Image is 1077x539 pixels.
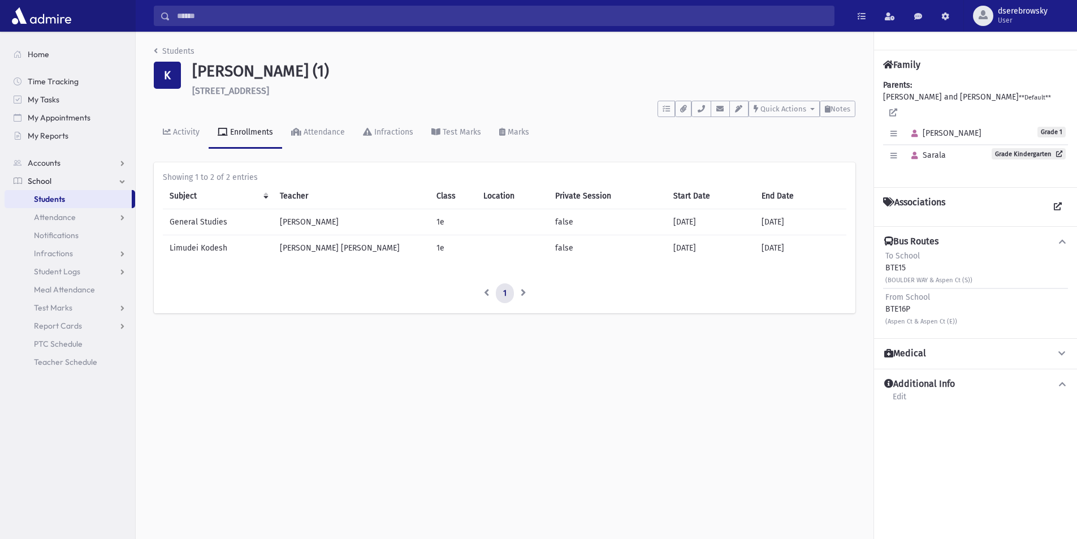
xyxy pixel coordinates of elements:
th: Class [430,183,477,209]
span: From School [885,292,930,302]
button: Quick Actions [749,101,820,117]
td: [DATE] [755,209,846,235]
a: Report Cards [5,317,135,335]
a: Home [5,45,135,63]
div: [PERSON_NAME] and [PERSON_NAME] [883,79,1068,178]
a: View all Associations [1048,197,1068,217]
td: [PERSON_NAME] [PERSON_NAME] [273,235,430,261]
td: [DATE] [755,235,846,261]
span: dserebrowsky [998,7,1048,16]
input: Search [170,6,834,26]
td: false [548,235,667,261]
span: Student Logs [34,266,80,277]
a: Edit [892,390,907,411]
span: Teacher Schedule [34,357,97,367]
td: false [548,209,667,235]
span: Meal Attendance [34,284,95,295]
a: Teacher Schedule [5,353,135,371]
span: School [28,176,51,186]
span: To School [885,251,920,261]
a: Infractions [5,244,135,262]
td: 1e [430,235,477,261]
span: PTC Schedule [34,339,83,349]
a: Time Tracking [5,72,135,90]
a: My Tasks [5,90,135,109]
div: Showing 1 to 2 of 2 entries [163,171,846,183]
td: [DATE] [667,235,755,261]
button: Additional Info [883,378,1068,390]
h4: Associations [883,197,945,217]
div: Marks [505,127,529,137]
div: BTE16P [885,291,957,327]
span: Grade 1 [1037,127,1066,137]
img: AdmirePro [9,5,74,27]
a: Enrollments [209,117,282,149]
span: Sarala [906,150,946,160]
a: Infractions [354,117,422,149]
td: [DATE] [667,209,755,235]
h4: Additional Info [884,378,955,390]
button: Notes [820,101,855,117]
a: Notifications [5,226,135,244]
h6: [STREET_ADDRESS] [192,85,855,96]
a: Students [5,190,132,208]
a: Grade Kindergarten [992,148,1066,159]
span: Test Marks [34,303,72,313]
div: Activity [171,127,200,137]
td: General Studies [163,209,273,235]
a: Meal Attendance [5,281,135,299]
span: Report Cards [34,321,82,331]
th: End Date [755,183,846,209]
span: Home [28,49,49,59]
button: Bus Routes [883,236,1068,248]
span: Notifications [34,230,79,240]
th: Private Session [548,183,667,209]
a: Student Logs [5,262,135,281]
span: Attendance [34,212,76,222]
th: Teacher [273,183,430,209]
span: Infractions [34,248,73,258]
div: Attendance [301,127,345,137]
small: (Aspen Ct & Aspen Ct (E)) [885,318,957,325]
a: Marks [490,117,538,149]
span: My Appointments [28,113,90,123]
a: Test Marks [422,117,490,149]
div: BTE15 [885,250,972,286]
span: Quick Actions [760,105,806,113]
span: [PERSON_NAME] [906,128,981,138]
a: My Reports [5,127,135,145]
div: Test Marks [440,127,481,137]
th: Start Date [667,183,755,209]
td: [PERSON_NAME] [273,209,430,235]
span: Time Tracking [28,76,79,87]
span: User [998,16,1048,25]
span: Notes [831,105,850,113]
span: My Tasks [28,94,59,105]
span: Students [34,194,65,204]
button: Medical [883,348,1068,360]
a: PTC Schedule [5,335,135,353]
a: Test Marks [5,299,135,317]
span: My Reports [28,131,68,141]
span: Accounts [28,158,60,168]
a: Students [154,46,194,56]
a: Accounts [5,154,135,172]
td: 1e [430,209,477,235]
h4: Bus Routes [884,236,938,248]
h1: [PERSON_NAME] (1) [192,62,855,81]
div: K [154,62,181,89]
td: Limudei Kodesh [163,235,273,261]
h4: Family [883,59,920,70]
a: Attendance [5,208,135,226]
th: Location [477,183,548,209]
a: School [5,172,135,190]
th: Subject [163,183,273,209]
a: 1 [496,283,514,304]
a: My Appointments [5,109,135,127]
nav: breadcrumb [154,45,194,62]
h4: Medical [884,348,926,360]
small: (BOULDER WAY & Aspen Ct (S)) [885,277,972,284]
div: Infractions [372,127,413,137]
a: Attendance [282,117,354,149]
a: Activity [154,117,209,149]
